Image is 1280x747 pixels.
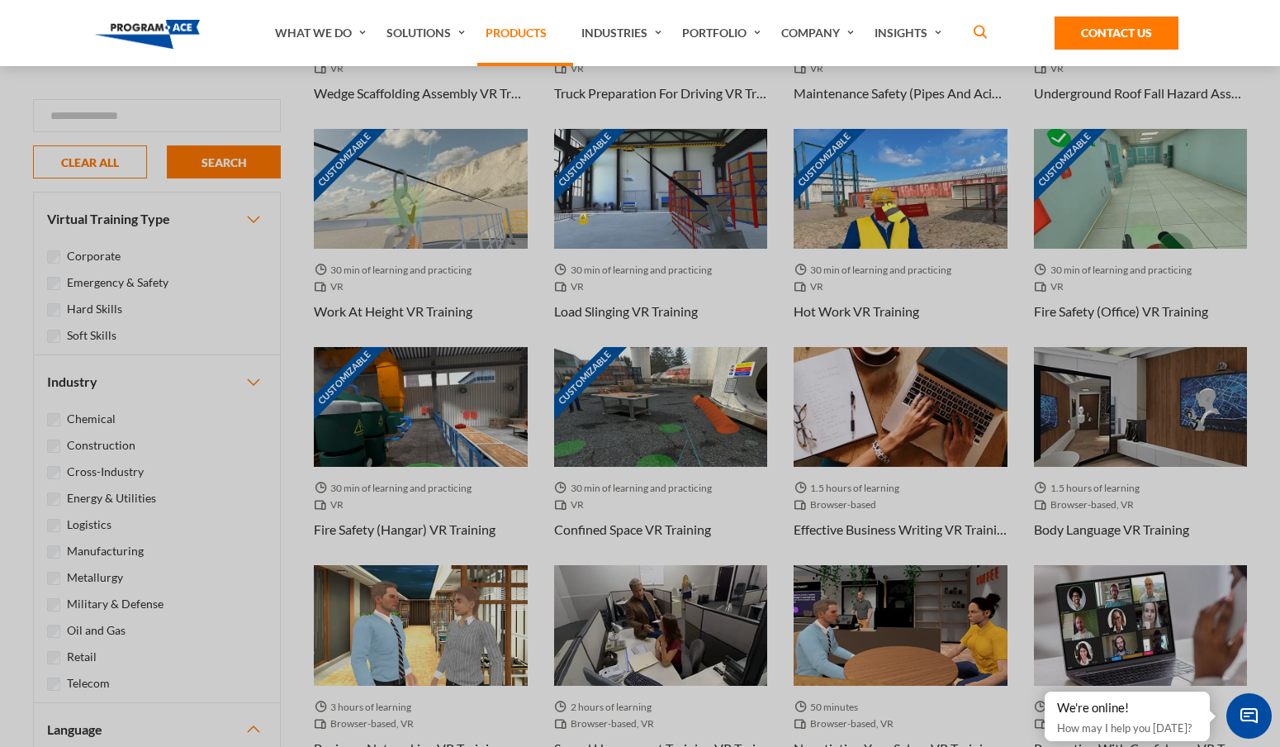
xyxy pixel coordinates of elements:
img: Program-Ace [95,20,200,49]
p: How may I help you [DATE]? [1057,718,1197,738]
a: Contact Us [1055,17,1178,50]
span: Chat Widget [1226,693,1272,739]
div: We're online! [1057,700,1197,716]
